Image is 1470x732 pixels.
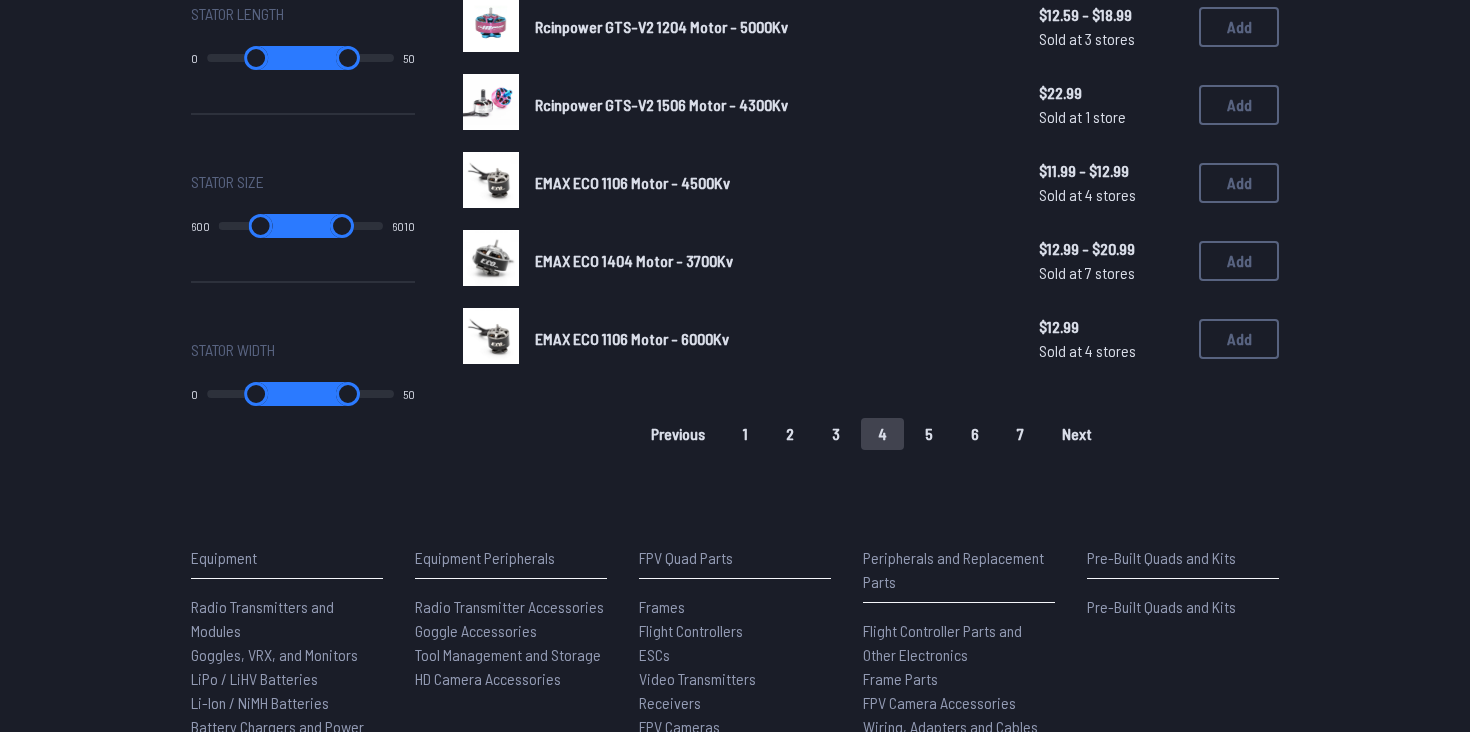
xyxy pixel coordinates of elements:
button: 3 [815,418,857,450]
button: 7 [1000,418,1041,450]
button: Add [1199,319,1279,359]
a: FPV Camera Accessories [863,691,1055,715]
span: Video Transmitters [639,669,756,688]
a: image [463,230,519,292]
a: Frames [639,595,831,619]
output: 50 [403,50,415,66]
span: Flight Controller Parts and Other Electronics [863,621,1022,664]
a: Goggles, VRX, and Monitors [191,643,383,667]
output: 6010 [392,218,415,234]
a: Li-Ion / NiMH Batteries [191,691,383,715]
a: Frame Parts [863,667,1055,691]
span: Radio Transmitter Accessories [415,597,604,616]
a: HD Camera Accessories [415,667,607,691]
a: image [463,308,519,370]
span: EMAX ECO 1106 Motor - 6000Kv [535,329,729,348]
a: Flight Controller Parts and Other Electronics [863,619,1055,667]
span: FPV Camera Accessories [863,693,1016,712]
span: Receivers [639,693,701,712]
span: $22.99 [1039,81,1183,105]
a: Flight Controllers [639,619,831,643]
button: 6 [954,418,996,450]
a: Radio Transmitter Accessories [415,595,607,619]
span: ESCs [639,645,670,664]
button: Previous [634,418,722,450]
button: Add [1199,7,1279,47]
span: HD Camera Accessories [415,669,561,688]
span: Radio Transmitters and Modules [191,597,334,640]
span: $12.59 - $18.99 [1039,3,1183,27]
span: Goggle Accessories [415,621,537,640]
a: Rcinpower GTS-V2 1506 Motor - 4300Kv [535,93,1007,117]
span: Flight Controllers [639,621,743,640]
button: Add [1199,85,1279,125]
span: $11.99 - $12.99 [1039,159,1183,183]
output: 0 [191,386,198,402]
p: FPV Quad Parts [639,546,831,570]
a: LiPo / LiHV Batteries [191,667,383,691]
a: EMAX ECO 1404 Motor - 3700Kv [535,249,1007,273]
img: image [463,230,519,286]
button: 5 [908,418,950,450]
a: Pre-Built Quads and Kits [1087,595,1279,619]
p: Equipment [191,546,383,570]
span: $12.99 - $20.99 [1039,237,1183,261]
p: Pre-Built Quads and Kits [1087,546,1279,570]
p: Equipment Peripherals [415,546,607,570]
span: Goggles, VRX, and Monitors [191,645,358,664]
span: Next [1062,426,1092,442]
output: 600 [191,218,210,234]
button: 4 [861,418,904,450]
span: Sold at 1 store [1039,105,1183,129]
span: Sold at 4 stores [1039,183,1183,207]
span: Stator Width [191,338,275,362]
a: ESCs [639,643,831,667]
output: 0 [191,50,198,66]
span: EMAX ECO 1404 Motor - 3700Kv [535,251,733,270]
span: Stator Length [191,2,284,26]
a: Goggle Accessories [415,619,607,643]
button: Add [1199,241,1279,281]
span: Sold at 4 stores [1039,339,1183,363]
span: Rcinpower GTS-V2 1506 Motor - 4300Kv [535,95,788,114]
a: Video Transmitters [639,667,831,691]
span: $12.99 [1039,315,1183,339]
span: Pre-Built Quads and Kits [1087,597,1236,616]
span: Tool Management and Storage [415,645,601,664]
a: image [463,74,519,136]
span: Frame Parts [863,669,938,688]
a: EMAX ECO 1106 Motor - 6000Kv [535,327,1007,351]
span: Rcinpower GTS-V2 1204 Motor - 5000Kv [535,17,788,36]
a: Radio Transmitters and Modules [191,595,383,643]
span: Stator Size [191,170,264,194]
img: image [463,152,519,208]
button: Next [1045,418,1109,450]
p: Peripherals and Replacement Parts [863,546,1055,594]
span: EMAX ECO 1106 Motor - 4500Kv [535,173,730,192]
a: Receivers [639,691,831,715]
button: Add [1199,163,1279,203]
span: Previous [651,426,705,442]
a: image [463,152,519,214]
img: image [463,308,519,364]
span: Sold at 7 stores [1039,261,1183,285]
span: Li-Ion / NiMH Batteries [191,693,329,712]
a: Tool Management and Storage [415,643,607,667]
button: 2 [769,418,811,450]
span: LiPo / LiHV Batteries [191,669,318,688]
span: Frames [639,597,685,616]
img: image [463,74,519,130]
a: Rcinpower GTS-V2 1204 Motor - 5000Kv [535,15,1007,39]
span: Sold at 3 stores [1039,27,1183,51]
a: EMAX ECO 1106 Motor - 4500Kv [535,171,1007,195]
button: 1 [726,418,765,450]
output: 50 [403,386,415,402]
